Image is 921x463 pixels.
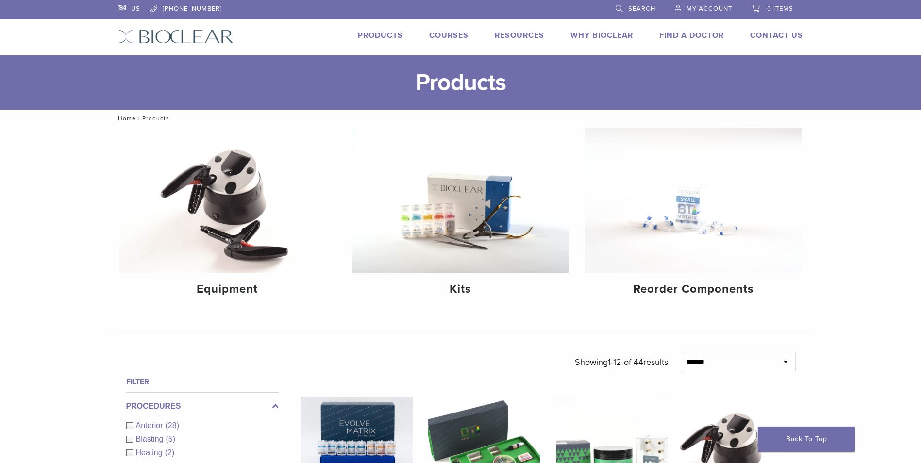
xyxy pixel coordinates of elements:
img: Kits [352,128,569,273]
span: 1-12 of 44 [608,357,643,367]
a: Reorder Components [585,128,802,304]
span: Blasting [136,435,166,443]
a: Courses [429,31,469,40]
a: Equipment [119,128,336,304]
h4: Equipment [127,281,329,298]
h4: Filter [126,376,279,388]
span: Anterior [136,421,166,430]
a: Resources [495,31,544,40]
a: Home [115,115,136,122]
a: Kits [352,128,569,304]
span: / [136,116,142,121]
h4: Reorder Components [592,281,794,298]
span: (5) [166,435,175,443]
a: Products [358,31,403,40]
img: Bioclear [118,30,234,44]
span: Heating [136,448,165,457]
span: My Account [687,5,732,13]
span: (2) [165,448,175,457]
img: Equipment [119,128,336,273]
span: 0 items [767,5,793,13]
a: Find A Doctor [659,31,724,40]
a: Why Bioclear [570,31,633,40]
nav: Products [111,110,810,127]
img: Reorder Components [585,128,802,273]
a: Back To Top [758,427,855,452]
span: Search [628,5,655,13]
label: Procedures [126,400,279,412]
a: Contact Us [750,31,803,40]
p: Showing results [575,352,668,372]
h4: Kits [359,281,561,298]
span: (28) [166,421,179,430]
